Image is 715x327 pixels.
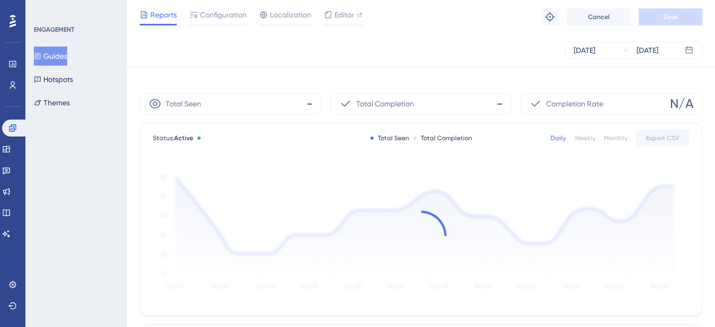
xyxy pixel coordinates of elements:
div: ENGAGEMENT [34,25,74,34]
span: Total Completion [356,97,414,110]
div: Total Completion [413,134,472,142]
span: Editor [334,8,354,21]
span: Active [174,134,193,142]
div: Weekly [574,134,595,142]
span: Configuration [200,8,247,21]
span: Completion Rate [546,97,603,110]
span: Total Seen [166,97,201,110]
span: N/A [670,95,693,112]
div: [DATE] [574,44,595,57]
div: Daily [550,134,566,142]
span: Export CSV [646,134,680,142]
span: Status: [153,134,193,142]
button: Save [639,8,702,25]
button: Themes [34,93,70,112]
div: [DATE] [637,44,658,57]
span: - [496,95,503,112]
span: Cancel [588,13,610,21]
span: Save [663,13,678,21]
span: Reports [150,8,177,21]
button: Guides [34,47,67,66]
button: Export CSV [636,130,689,147]
span: - [306,95,313,112]
button: Cancel [567,8,630,25]
button: Hotspots [34,70,73,89]
span: Localization [270,8,311,21]
div: Monthly [604,134,628,142]
div: Total Seen [370,134,409,142]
